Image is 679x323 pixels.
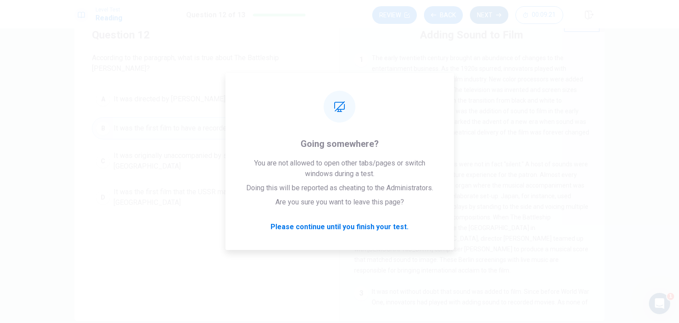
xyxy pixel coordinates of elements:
[372,6,417,24] button: Review
[96,190,110,204] div: D
[515,6,563,24] button: 00:09:21
[92,183,322,212] button: DIt was the first film that the USSR made in [GEOGRAPHIC_DATA], [GEOGRAPHIC_DATA]
[532,12,556,19] span: 00:09:21
[92,53,322,74] span: According to the paragraph, what is true about The Battleship [PERSON_NAME]?
[354,161,588,274] span: Before this change, silent films were not in fact "silent." A host of sounds were used to create ...
[649,293,670,314] iframe: Intercom live chat
[96,92,110,106] div: A
[92,146,322,176] button: CIt was originally unaccompanied by sound before the screening in [GEOGRAPHIC_DATA]
[92,117,322,139] button: BIt was the first film to have a recorded sound component
[186,10,245,20] h1: Question 12 of 13
[354,53,368,67] div: 1
[354,286,368,300] div: 3
[92,28,322,42] h4: Question 12
[114,94,225,104] span: It was directed by [PERSON_NAME]
[96,154,110,168] div: C
[470,6,508,24] button: Next
[95,13,122,23] h1: Reading
[114,123,288,134] span: It was the first film to have a recorded sound component
[424,6,463,24] button: Back
[354,54,589,146] span: The early twentieth century brought an abundance of changes to the entertainment business. As the...
[420,28,523,42] h4: Adding Sound to Film
[667,293,674,300] span: 1
[95,7,122,13] span: Level Test
[354,159,368,173] div: 2
[114,150,318,172] span: It was originally unaccompanied by sound before the screening in [GEOGRAPHIC_DATA]
[92,88,322,110] button: AIt was directed by [PERSON_NAME]
[114,187,318,208] span: It was the first film that the USSR made in [GEOGRAPHIC_DATA], [GEOGRAPHIC_DATA]
[96,121,110,135] div: B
